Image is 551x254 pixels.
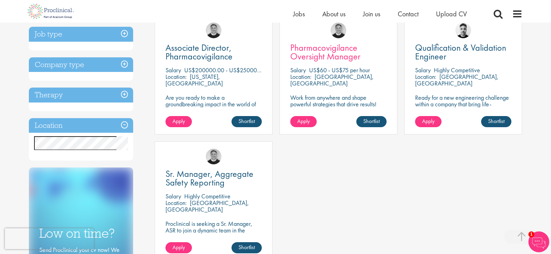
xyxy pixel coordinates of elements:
span: Location: [165,199,187,207]
a: Upload CV [436,9,467,18]
a: About us [322,9,346,18]
a: Shortlist [232,116,262,127]
a: Shortlist [232,242,262,253]
h3: Low on time? [39,227,123,240]
a: Contact [398,9,419,18]
h3: Therapy [29,88,133,103]
a: Apply [415,116,441,127]
span: Salary [290,66,306,74]
a: Shortlist [356,116,387,127]
span: Location: [290,73,311,81]
h3: Job type [29,27,133,42]
p: Highly Competitive [434,66,480,74]
p: US$200000.00 - US$250000.00 per annum [184,66,295,74]
span: Location: [165,73,187,81]
img: Dean Fisher [455,23,471,38]
h3: Location [29,118,133,133]
span: Location: [415,73,436,81]
span: Salary [415,66,431,74]
p: [GEOGRAPHIC_DATA], [GEOGRAPHIC_DATA] [165,199,249,213]
a: Pharmacovigilance Oversight Manager [290,43,387,61]
span: Pharmacovigilance Oversight Manager [290,42,360,62]
span: Qualification & Validation Engineer [415,42,506,62]
a: Apply [165,116,192,127]
img: Bo Forsen [206,23,221,38]
img: Bo Forsen [331,23,346,38]
p: [US_STATE], [GEOGRAPHIC_DATA] [165,73,223,87]
h3: Company type [29,57,133,72]
a: Join us [363,9,380,18]
a: Qualification & Validation Engineer [415,43,511,61]
p: US$60 - US$75 per hour [309,66,370,74]
p: [GEOGRAPHIC_DATA], [GEOGRAPHIC_DATA] [415,73,499,87]
span: Salary [165,192,181,200]
img: Bo Forsen [206,149,221,164]
span: Apply [422,117,435,125]
a: Apply [290,116,317,127]
a: Sr. Manager, Aggregate Safety Reporting [165,170,262,187]
span: Associate Director, Pharmacovigilance [165,42,233,62]
a: Jobs [293,9,305,18]
p: Work from anywhere and shape powerful strategies that drive results! Enjoy the freedom of remote ... [290,94,387,121]
img: Chatbot [528,231,549,252]
p: Are you ready to make a groundbreaking impact in the world of biotechnology? Join a growing compa... [165,94,262,127]
span: 1 [528,231,534,237]
p: Highly Competitive [184,192,230,200]
p: Proclinical is seeking a Sr. Manager, ASR to join a dynamic team in the oncology and pharmaceutic... [165,220,262,240]
a: Apply [165,242,192,253]
span: Apply [172,117,185,125]
span: Apply [172,244,185,251]
span: Sr. Manager, Aggregate Safety Reporting [165,168,253,188]
a: Associate Director, Pharmacovigilance [165,43,262,61]
span: Salary [165,66,181,74]
iframe: reCAPTCHA [5,228,94,249]
span: Apply [297,117,310,125]
p: Ready for a new engineering challenge within a company that bring life-changing treatments to the... [415,94,511,134]
a: Shortlist [481,116,511,127]
p: [GEOGRAPHIC_DATA], [GEOGRAPHIC_DATA] [290,73,374,87]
